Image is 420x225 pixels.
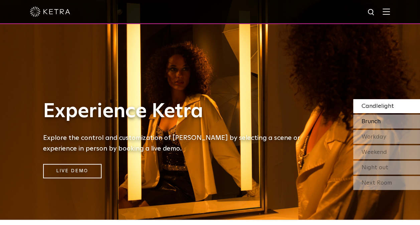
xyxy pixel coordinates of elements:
[383,8,390,15] img: Hamburger%20Nav.svg
[362,149,387,155] span: Weekend
[362,165,388,171] span: Night out
[353,176,420,190] div: Next Room
[30,7,70,17] img: ketra-logo-2019-white
[43,164,102,178] a: Live Demo
[367,8,376,17] img: search icon
[362,103,394,109] span: Candlelight
[362,134,386,140] span: Workday
[43,133,310,154] h5: Explore the control and customization of [PERSON_NAME] by selecting a scene or experience in pers...
[43,100,310,123] h1: Experience Ketra
[362,119,381,125] span: Brunch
